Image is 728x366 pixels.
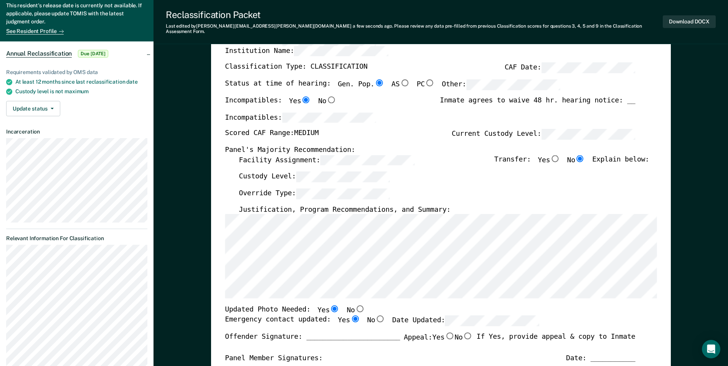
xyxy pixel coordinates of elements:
[225,129,319,140] label: Scored CAF Range: MEDIUM
[566,354,635,363] div: Date: ___________
[444,332,454,339] input: Yes
[225,46,388,56] label: Institution Name:
[663,15,716,28] button: Download DOCX
[350,315,360,322] input: Yes
[289,96,311,106] label: Yes
[225,112,376,123] label: Incompatibles:
[567,155,585,165] label: No
[392,315,539,326] label: Date Updated:
[282,112,376,123] input: Incompatibles:
[353,23,392,29] span: a few seconds ago
[494,155,649,171] div: Transfer: Explain below:
[6,28,64,35] a: See Resident Profile
[6,235,147,242] dt: Relevant Information For Classification
[301,96,311,103] input: Yes
[15,79,147,85] div: At least 12 months since last reclassification
[239,155,414,165] label: Facility Assignment:
[317,305,340,315] label: Yes
[64,88,89,94] span: maximum
[445,315,539,326] input: Date Updated:
[702,340,720,358] div: Open Intercom Messenger
[440,96,635,112] div: Inmate agrees to waive 48 hr. hearing notice: __
[550,155,560,162] input: Yes
[391,79,409,90] label: AS
[6,101,60,116] button: Update status
[6,129,147,135] dt: Incarceration
[374,79,384,86] input: Gen. Pop.
[225,63,367,73] label: Classification Type: CLASSIFICATION
[78,50,108,58] span: Due [DATE]
[416,79,434,90] label: PC
[432,332,454,342] label: Yes
[338,315,360,326] label: Yes
[466,79,560,90] input: Other:
[294,46,388,56] input: Institution Name:
[6,50,72,58] span: Annual Reclassification
[505,63,635,73] label: CAF Date:
[296,188,390,199] input: Override Type:
[326,96,336,103] input: No
[225,79,560,96] div: Status at time of hearing:
[541,63,635,73] input: CAF Date:
[404,332,473,348] label: Appeal:
[225,315,539,332] div: Emergency contact updated:
[399,79,409,86] input: AS
[462,332,472,339] input: No
[330,305,340,312] input: Yes
[452,129,635,140] label: Current Custody Level:
[239,171,390,182] label: Custody Level:
[355,305,365,312] input: No
[126,79,137,85] span: date
[318,96,336,106] label: No
[225,354,323,363] div: Panel Member Signatures:
[225,146,635,155] div: Panel's Majority Recommendation:
[225,332,635,354] div: Offender Signature: _______________________ If Yes, provide appeal & copy to Inmate
[454,332,472,342] label: No
[296,171,390,182] input: Custody Level:
[320,155,414,165] input: Facility Assignment:
[239,188,390,199] label: Override Type:
[338,79,385,90] label: Gen. Pop.
[6,2,147,27] div: This resident's release date is currently not available. If applicable, please update TOMIS with ...
[225,96,336,112] div: Incompatibles:
[375,315,385,322] input: No
[425,79,435,86] input: PC
[347,305,365,315] label: No
[166,23,663,35] div: Last edited by [PERSON_NAME][EMAIL_ADDRESS][PERSON_NAME][DOMAIN_NAME] . Please review any data pr...
[166,9,663,20] div: Reclassification Packet
[538,155,560,165] label: Yes
[6,69,147,76] div: Requirements validated by OMS data
[225,305,365,315] div: Updated Photo Needed:
[239,205,451,214] label: Justification, Program Recommendations, and Summary:
[442,79,560,90] label: Other:
[15,88,147,95] div: Custody level is not
[541,129,635,140] input: Current Custody Level:
[575,155,585,162] input: No
[367,315,385,326] label: No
